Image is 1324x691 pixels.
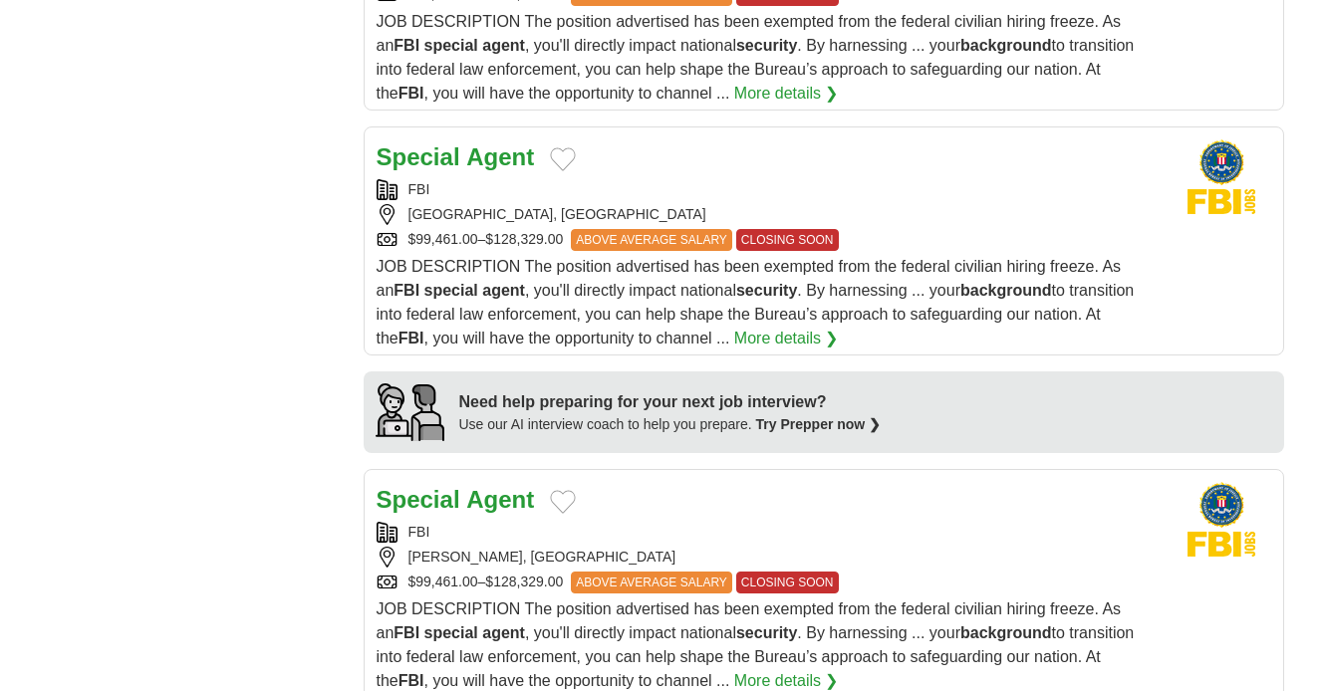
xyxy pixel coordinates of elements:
a: FBI [408,181,430,197]
strong: FBI [398,85,424,102]
div: [GEOGRAPHIC_DATA], [GEOGRAPHIC_DATA] [377,204,1156,225]
strong: security [736,624,797,641]
strong: special [424,624,478,641]
strong: FBI [398,672,424,689]
strong: Special [377,486,460,513]
div: $99,461.00–$128,329.00 [377,229,1156,251]
a: More details ❯ [734,327,839,350]
strong: special [424,37,478,54]
span: JOB DESCRIPTION The position advertised has been exempted from the federal civilian hiring freeze... [377,600,1135,689]
strong: Agent [466,143,534,170]
img: FBI logo [1172,482,1271,557]
strong: FBI [394,624,419,641]
strong: FBI [394,37,419,54]
div: Need help preparing for your next job interview? [459,390,882,414]
a: More details ❯ [734,82,839,106]
strong: Special [377,143,460,170]
strong: security [736,282,797,299]
span: CLOSING SOON [736,229,839,251]
div: [PERSON_NAME], [GEOGRAPHIC_DATA] [377,547,1156,568]
button: Add to favorite jobs [550,147,576,171]
strong: background [960,37,1052,54]
span: CLOSING SOON [736,572,839,593]
strong: background [960,624,1052,641]
div: $99,461.00–$128,329.00 [377,572,1156,593]
strong: FBI [398,330,424,346]
span: ABOVE AVERAGE SALARY [571,572,732,593]
img: FBI logo [1172,139,1271,214]
a: FBI [408,524,430,540]
span: JOB DESCRIPTION The position advertised has been exempted from the federal civilian hiring freeze... [377,13,1135,102]
button: Add to favorite jobs [550,490,576,514]
a: Special Agent [377,143,535,170]
strong: security [736,37,797,54]
strong: agent [482,282,525,299]
strong: special [424,282,478,299]
strong: agent [482,624,525,641]
strong: Agent [466,486,534,513]
strong: FBI [394,282,419,299]
div: Use our AI interview coach to help you prepare. [459,414,882,435]
a: Try Prepper now ❯ [756,416,882,432]
span: ABOVE AVERAGE SALARY [571,229,732,251]
strong: agent [482,37,525,54]
a: Special Agent [377,486,535,513]
span: JOB DESCRIPTION The position advertised has been exempted from the federal civilian hiring freeze... [377,258,1135,346]
strong: background [960,282,1052,299]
